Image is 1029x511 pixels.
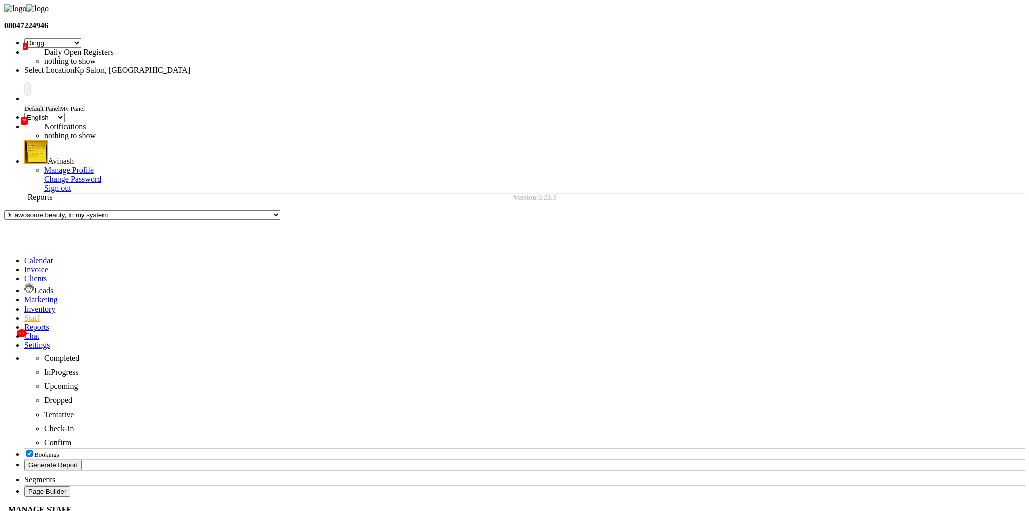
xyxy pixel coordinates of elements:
span: Default Panel [24,105,60,112]
a: Inventory [24,304,55,313]
span: Dropped [44,396,72,404]
span: My Panel [60,105,85,112]
img: logo [4,4,26,13]
div: Daily Open Registers [44,48,295,57]
span: InProgress [44,368,78,376]
a: 77Chat [24,332,39,340]
span: Tentative [44,410,74,419]
a: Change Password [44,175,101,183]
div: Notifications [44,122,295,131]
span: Avinash [48,157,74,165]
a: Clients [24,274,47,283]
button: Page Builder [24,486,70,497]
span: 2 [23,43,28,50]
a: Reports [24,323,49,331]
img: logo [26,4,48,13]
b: 08047224946 [4,21,48,30]
div: Reports [28,193,53,202]
span: Check-In [44,424,74,433]
a: Marketing [24,295,58,304]
a: Staff [24,314,40,322]
a: Sign out [44,184,71,192]
span: 77 [17,329,27,337]
img: Avinash [24,140,48,164]
a: Calendar [24,256,53,265]
a: Manage Profile [44,166,94,174]
span: Bookings [34,451,59,458]
span: Confirm [44,438,71,447]
button: Generate Report [24,460,82,470]
span: Chat [24,332,39,340]
a: Settings [24,341,50,349]
li: nothing to show [44,131,295,140]
a: Leads [24,286,53,295]
div: Version:5.23.3 [44,194,1025,202]
a: Invoice [24,265,48,274]
span: Upcoming [44,382,78,390]
span: Leads [34,286,53,295]
span: 25 [21,117,28,125]
span: Completed [44,354,79,362]
li: nothing to show [44,57,295,66]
